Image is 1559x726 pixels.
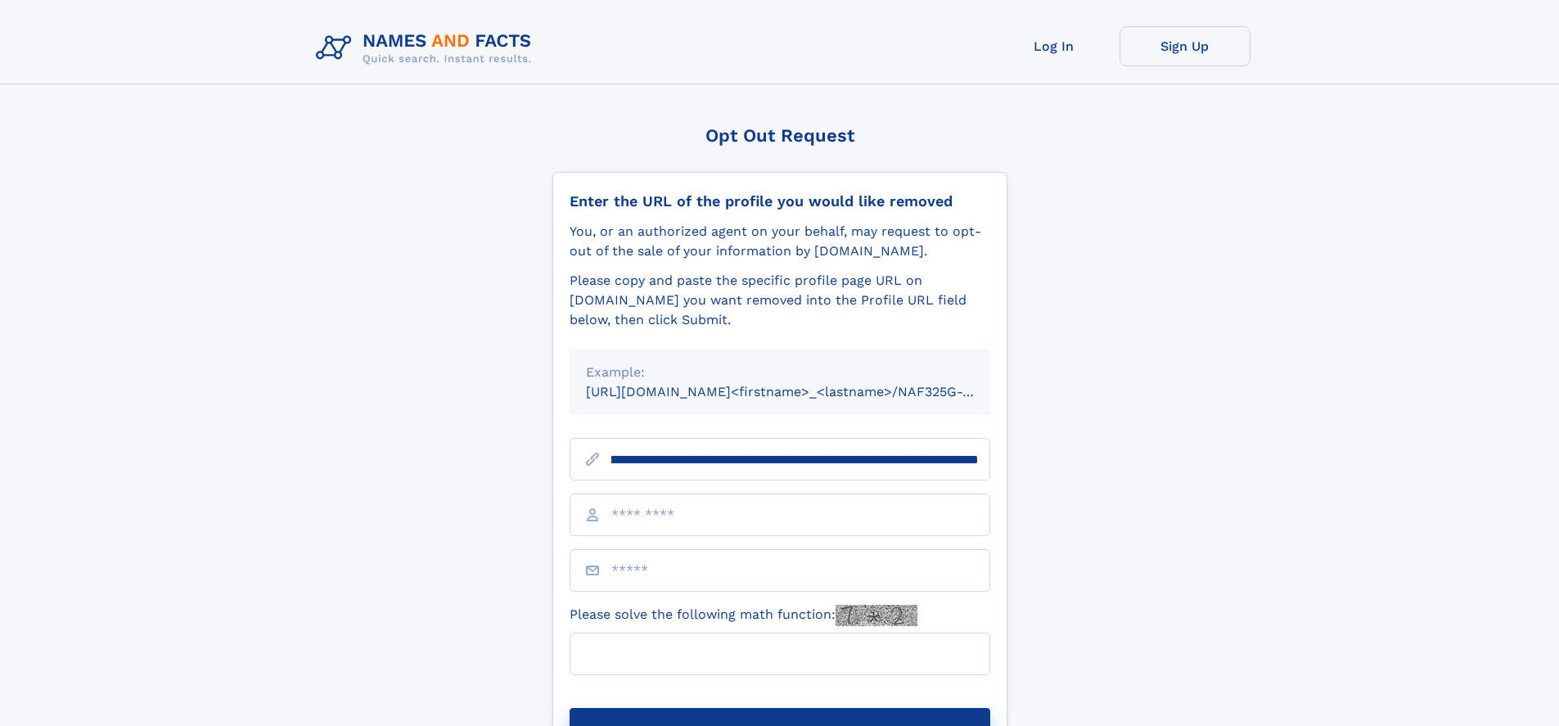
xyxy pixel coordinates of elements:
[586,384,1021,399] small: [URL][DOMAIN_NAME]<firstname>_<lastname>/NAF325G-xxxxxxxx
[309,26,545,70] img: Logo Names and Facts
[1120,26,1250,66] a: Sign Up
[570,271,990,330] div: Please copy and paste the specific profile page URL on [DOMAIN_NAME] you want removed into the Pr...
[570,222,990,261] div: You, or an authorized agent on your behalf, may request to opt-out of the sale of your informatio...
[552,125,1007,146] div: Opt Out Request
[570,192,990,210] div: Enter the URL of the profile you would like removed
[989,26,1120,66] a: Log In
[586,363,974,382] div: Example:
[570,605,917,626] label: Please solve the following math function:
